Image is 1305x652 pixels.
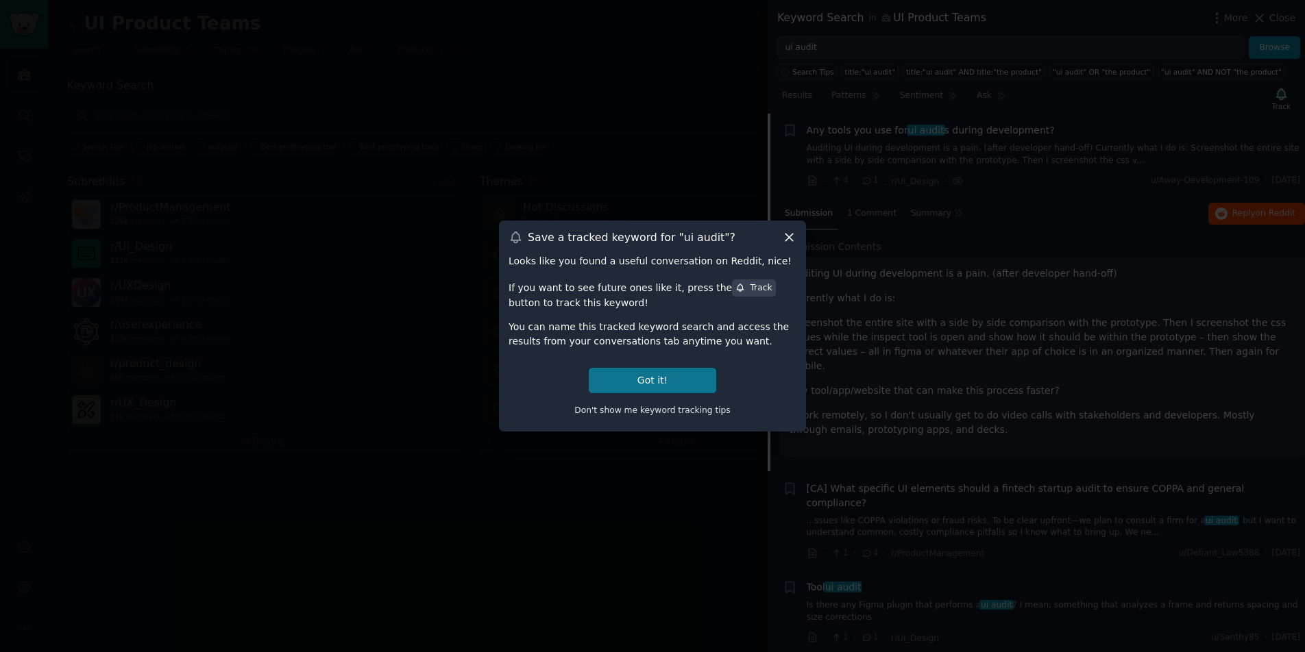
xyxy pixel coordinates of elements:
div: Track [735,282,772,294]
h3: Save a tracked keyword for " ui audit "? [528,230,735,244]
div: If you want to see future ones like it, press the button to track this keyword! [509,278,796,310]
button: Got it! [589,368,716,393]
span: Don't show me keyword tracking tips [574,405,731,415]
div: You can name this tracked keyword search and access the results from your conversations tab anyti... [509,320,796,349]
div: Looks like you found a useful conversation on Reddit, nice! [509,254,796,268]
